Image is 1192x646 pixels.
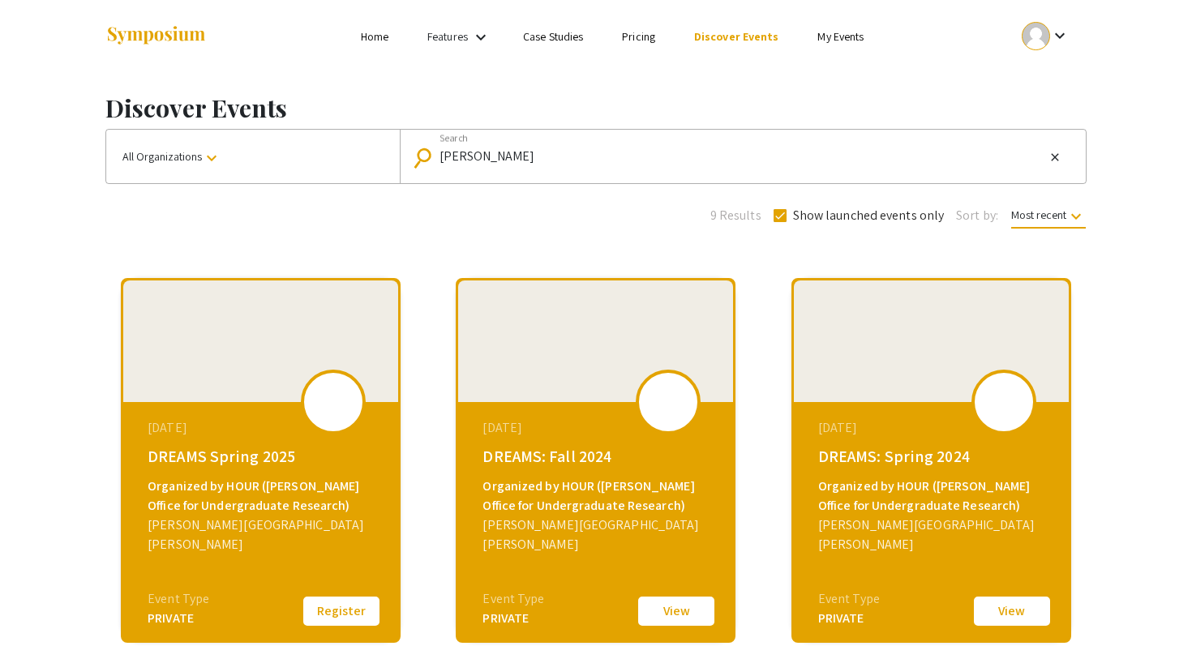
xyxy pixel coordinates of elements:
[148,589,209,609] div: Event Type
[439,149,1044,164] input: Looking for something specific?
[1011,207,1086,229] span: Most recent
[818,589,880,609] div: Event Type
[818,516,1048,554] div: [PERSON_NAME][GEOGRAPHIC_DATA][PERSON_NAME]
[482,589,544,609] div: Event Type
[148,477,378,516] div: Organized by HOUR ([PERSON_NAME] Office for Undergraduate Research)
[1048,150,1061,165] mat-icon: close
[710,206,761,225] span: 9 Results
[482,444,713,468] div: DREAMS: Fall 2024
[793,206,945,225] span: Show launched events only
[301,594,382,628] button: Register
[1123,573,1180,634] iframe: Chat
[818,609,880,628] div: PRIVATE
[105,25,207,47] img: Symposium by ForagerOne
[148,609,209,628] div: PRIVATE
[148,516,378,554] div: [PERSON_NAME][GEOGRAPHIC_DATA][PERSON_NAME]
[361,29,388,44] a: Home
[818,477,1048,516] div: Organized by HOUR ([PERSON_NAME] Office for Undergraduate Research)
[971,594,1053,628] button: View
[818,444,1048,468] div: DREAMS: Spring 2024
[1045,148,1065,167] button: Clear
[482,477,713,516] div: Organized by HOUR ([PERSON_NAME] Office for Undergraduate Research)
[1066,207,1086,226] mat-icon: keyboard_arrow_down
[148,444,378,468] div: DREAMS Spring 2025
[1005,18,1087,54] button: Expand account dropdown
[636,594,717,628] button: View
[122,149,221,164] span: All Organizations
[415,143,439,172] mat-icon: Search
[817,29,864,44] a: My Events
[105,93,1087,122] h1: Discover Events
[622,29,655,44] a: Pricing
[202,148,221,168] mat-icon: keyboard_arrow_down
[482,516,713,554] div: [PERSON_NAME][GEOGRAPHIC_DATA][PERSON_NAME]
[1050,26,1070,45] mat-icon: Expand account dropdown
[956,206,998,225] span: Sort by:
[482,609,544,628] div: PRIVATE
[694,29,779,44] a: Discover Events
[523,29,583,44] a: Case Studies
[471,28,491,47] mat-icon: Expand Features list
[148,418,378,438] div: [DATE]
[818,418,1048,438] div: [DATE]
[106,130,400,183] button: All Organizations
[482,418,713,438] div: [DATE]
[998,200,1099,229] button: Most recent
[427,29,468,44] a: Features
